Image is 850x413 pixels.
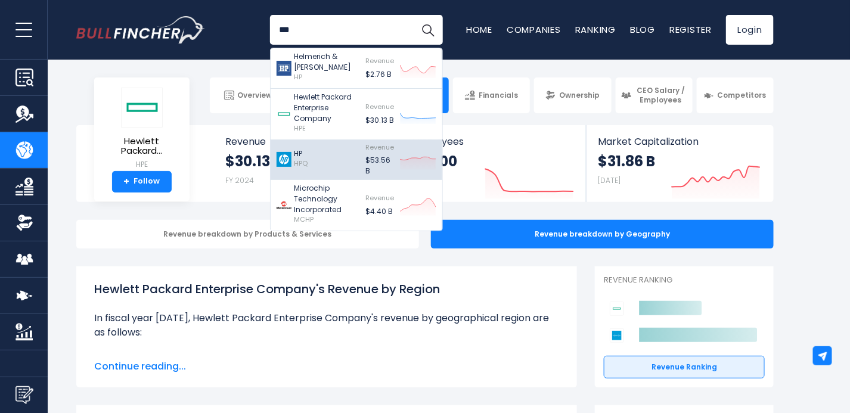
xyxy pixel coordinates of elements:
a: +Follow [112,171,172,192]
a: Overview [210,77,287,113]
a: Helmerich & [PERSON_NAME] HP Revenue $2.76 B [271,48,442,89]
p: Revenue Ranking [604,275,765,285]
div: Revenue breakdown by Products & Services [76,220,419,249]
a: Competitors [697,77,774,113]
p: $4.40 B [365,206,394,217]
a: Hewlett Packard Enterprise Company HPE Revenue $30.13 B [271,89,442,140]
small: [DATE] [598,175,621,185]
span: HP [294,72,302,82]
p: Helmerich & [PERSON_NAME] [294,51,359,73]
span: Market Capitalization [598,136,761,147]
span: Employees [412,136,573,147]
img: Cisco Systems competitors logo [610,328,624,343]
img: Ownership [15,214,33,232]
span: HPQ [294,159,308,168]
span: Revenue [225,136,388,147]
a: Login [726,15,774,45]
b: Americas: [106,349,155,363]
a: Revenue Ranking [604,356,765,378]
a: Financials [453,77,530,113]
span: Continue reading... [94,359,559,374]
strong: $30.13 B [225,152,282,170]
p: $30.13 B [365,115,394,126]
a: Home [466,23,492,36]
p: HP [294,148,308,159]
img: Bullfincher logo [76,16,205,44]
span: HPE [294,123,306,133]
a: Go to homepage [76,16,204,44]
span: Overview [238,91,272,100]
a: HP HPQ Revenue $53.56 B [271,140,442,181]
a: Hewlett Packard... HPE [103,87,181,171]
button: Search [413,15,443,45]
span: CEO Salary / Employees [635,86,687,104]
span: Revenue [365,56,394,66]
li: $13.24 B [94,349,559,364]
a: Companies [507,23,561,36]
span: Financials [479,91,518,100]
img: Hewlett Packard Enterprise Company competitors logo [610,302,624,316]
p: $53.56 B [365,155,394,176]
p: Microchip Technology Incorporated [294,183,359,215]
a: Ranking [575,23,616,36]
small: FY 2024 [225,175,254,185]
a: Register [669,23,712,36]
span: Competitors [718,91,767,100]
p: $2.76 B [365,69,394,80]
a: CEO Salary / Employees [616,77,693,113]
a: Blog [630,23,655,36]
a: Revenue $30.13 B FY 2024 [213,125,400,202]
h1: Hewlett Packard Enterprise Company's Revenue by Region [94,280,559,298]
a: Employees 61,000 FY 2024 [400,125,585,202]
a: Ownership [534,77,611,113]
span: Revenue [365,142,394,152]
a: Market Capitalization $31.86 B [DATE] [587,125,773,202]
span: Revenue [365,193,394,203]
span: Hewlett Packard... [104,136,180,156]
span: Revenue [365,102,394,111]
small: HPE [104,159,180,170]
span: MCHP [294,215,314,224]
p: Hewlett Packard Enterprise Company [294,92,359,124]
strong: $31.86 B [598,152,656,170]
a: Microchip Technology Incorporated MCHP Revenue $4.40 B [271,180,442,231]
span: Ownership [559,91,600,100]
p: In fiscal year [DATE], Hewlett Packard Enterprise Company's revenue by geographical region are as... [94,311,559,340]
strong: + [124,176,130,187]
div: Revenue breakdown by Geography [431,220,774,249]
